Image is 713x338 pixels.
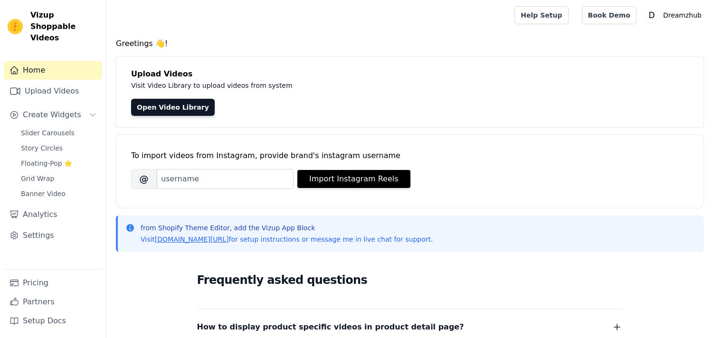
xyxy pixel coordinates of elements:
[131,169,157,189] span: @
[8,19,23,34] img: Vizup
[4,226,102,245] a: Settings
[21,174,54,183] span: Grid Wrap
[644,7,705,24] button: D Dreamzhub
[514,6,568,24] a: Help Setup
[15,187,102,200] a: Banner Video
[197,320,623,334] button: How to display product specific videos in product detail page?
[21,143,63,153] span: Story Circles
[15,172,102,185] a: Grid Wrap
[15,157,102,170] a: Floating-Pop ⭐
[141,223,433,233] p: from Shopify Theme Editor, add the Vizup App Block
[4,311,102,330] a: Setup Docs
[15,126,102,140] a: Slider Carousels
[648,10,655,20] text: D
[131,99,215,116] a: Open Video Library
[155,235,229,243] a: [DOMAIN_NAME][URL]
[582,6,637,24] a: Book Demo
[157,169,294,189] input: username
[4,105,102,124] button: Create Widgets
[15,141,102,155] a: Story Circles
[4,292,102,311] a: Partners
[197,271,623,290] h2: Frequently asked questions
[21,189,66,198] span: Banner Video
[659,7,705,24] p: Dreamzhub
[23,109,81,121] span: Create Widgets
[21,159,72,168] span: Floating-Pop ⭐
[131,68,688,80] h4: Upload Videos
[131,80,557,91] p: Visit Video Library to upload videos from system
[141,235,433,244] p: Visit for setup instructions or message me in live chat for support.
[4,82,102,101] a: Upload Videos
[197,320,464,334] span: How to display product specific videos in product detail page?
[131,150,688,161] div: To import videos from Instagram, provide brand's instagram username
[116,38,703,49] h4: Greetings 👋!
[4,61,102,80] a: Home
[4,273,102,292] a: Pricing
[4,205,102,224] a: Analytics
[30,9,98,44] span: Vizup Shoppable Videos
[21,128,75,138] span: Slider Carousels
[297,170,410,188] button: Import Instagram Reels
